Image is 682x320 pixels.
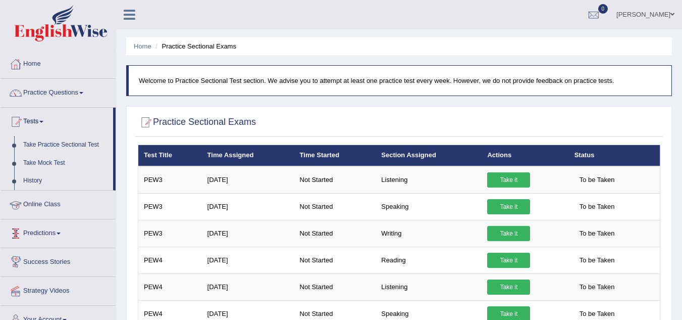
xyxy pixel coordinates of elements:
[376,193,482,220] td: Speaking
[294,145,376,166] th: Time Started
[1,277,116,302] a: Strategy Videos
[19,136,113,154] a: Take Practice Sectional Test
[482,145,568,166] th: Actions
[1,248,116,273] a: Success Stories
[202,220,294,247] td: [DATE]
[376,247,482,273] td: Reading
[138,273,202,300] td: PEW4
[294,247,376,273] td: Not Started
[294,193,376,220] td: Not Started
[138,193,202,220] td: PEW3
[138,166,202,194] td: PEW3
[134,42,151,50] a: Home
[138,145,202,166] th: Test Title
[202,273,294,300] td: [DATE]
[487,226,530,241] a: Take it
[574,253,620,268] span: To be Taken
[139,76,661,85] p: Welcome to Practice Sectional Test section. We advise you to attempt at least one practice test e...
[376,220,482,247] td: Writing
[294,166,376,194] td: Not Started
[138,220,202,247] td: PEW3
[138,115,256,130] h2: Practice Sectional Exams
[574,226,620,241] span: To be Taken
[1,191,116,216] a: Online Class
[1,50,116,75] a: Home
[1,108,113,133] a: Tests
[202,247,294,273] td: [DATE]
[574,172,620,188] span: To be Taken
[487,172,530,188] a: Take it
[376,273,482,300] td: Listening
[19,154,113,172] a: Take Mock Test
[487,280,530,295] a: Take it
[202,193,294,220] td: [DATE]
[153,41,236,51] li: Practice Sectional Exams
[376,166,482,194] td: Listening
[574,199,620,214] span: To be Taken
[487,253,530,268] a: Take it
[574,280,620,295] span: To be Taken
[202,166,294,194] td: [DATE]
[1,219,116,245] a: Predictions
[569,145,660,166] th: Status
[1,79,116,104] a: Practice Questions
[294,220,376,247] td: Not Started
[487,199,530,214] a: Take it
[294,273,376,300] td: Not Started
[202,145,294,166] th: Time Assigned
[19,172,113,190] a: History
[598,4,608,14] span: 0
[376,145,482,166] th: Section Assigned
[138,247,202,273] td: PEW4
